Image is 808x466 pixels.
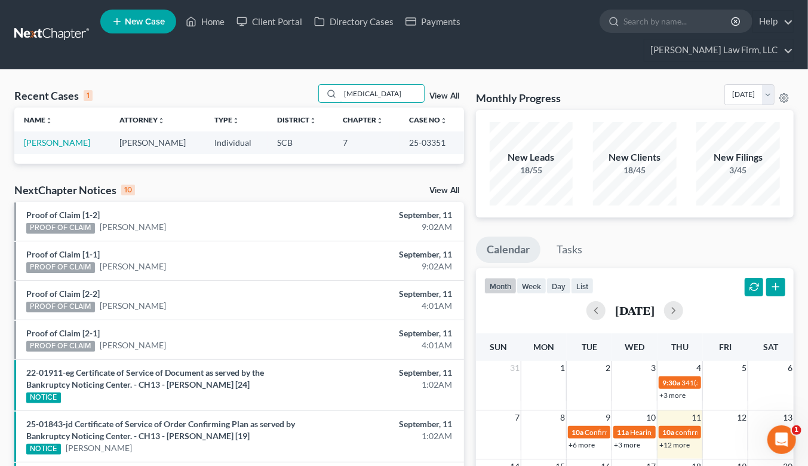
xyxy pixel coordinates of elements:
span: Fri [719,342,732,352]
span: Tue [582,342,597,352]
iframe: Intercom live chat [767,425,796,454]
div: PROOF OF CLAIM [26,302,95,312]
span: New Case [125,17,165,26]
a: +12 more [659,440,690,449]
div: 1 [84,90,93,101]
div: 1:02AM [318,379,452,391]
a: Chapterunfold_more [343,115,383,124]
span: Sat [763,342,778,352]
span: 11a [617,428,629,437]
i: unfold_more [232,117,239,124]
div: NextChapter Notices [14,183,135,197]
a: +6 more [569,440,595,449]
a: Home [180,11,231,32]
span: 2 [604,361,612,375]
td: [PERSON_NAME] [110,131,205,154]
button: month [484,278,517,294]
span: 10 [645,410,657,425]
a: +3 more [659,391,686,400]
a: Proof of Claim [1-1] [26,249,100,259]
span: 13 [782,410,794,425]
td: 25-03351 [400,131,464,154]
td: 7 [333,131,400,154]
i: unfold_more [309,117,317,124]
a: Typeunfold_more [214,115,239,124]
a: [PERSON_NAME] [24,137,90,148]
span: Wed [625,342,644,352]
a: Proof of Claim [1-2] [26,210,100,220]
div: 3/45 [696,164,780,176]
button: list [571,278,594,294]
input: Search by name... [340,85,424,102]
div: 4:01AM [318,300,452,312]
a: [PERSON_NAME] [100,300,166,312]
div: 10 [121,185,135,195]
span: Confirmation hearing for [PERSON_NAME] [585,428,720,437]
div: 18/45 [593,164,677,176]
a: Payments [400,11,466,32]
span: 341(a) meeting for [PERSON_NAME] [681,378,797,387]
a: +3 more [614,440,640,449]
div: NOTICE [26,393,61,403]
span: Sun [490,342,507,352]
a: Case Nounfold_more [410,115,448,124]
span: 12 [736,410,748,425]
input: Search by name... [623,10,733,32]
div: Recent Cases [14,88,93,103]
span: 8 [559,410,566,425]
span: 9:30a [662,378,680,387]
span: 5 [741,361,748,375]
h3: Monthly Progress [476,91,561,105]
span: 11 [690,410,702,425]
span: 10a [572,428,583,437]
a: View All [429,186,459,195]
td: SCB [268,131,333,154]
div: September, 11 [318,418,452,430]
a: Help [753,11,793,32]
button: week [517,278,546,294]
div: 9:02AM [318,260,452,272]
a: Calendar [476,237,540,263]
a: [PERSON_NAME] [100,221,166,233]
div: New Filings [696,151,780,164]
a: [PERSON_NAME] [100,260,166,272]
div: New Clients [593,151,677,164]
i: unfold_more [158,117,165,124]
div: September, 11 [318,367,452,379]
i: unfold_more [441,117,448,124]
span: 9 [604,410,612,425]
a: Proof of Claim [2-1] [26,328,100,338]
button: day [546,278,571,294]
div: PROOF OF CLAIM [26,223,95,234]
span: Mon [533,342,554,352]
i: unfold_more [45,117,53,124]
a: Proof of Claim [2-2] [26,289,100,299]
a: [PERSON_NAME] Law Firm, LLC [644,39,793,61]
div: September, 11 [318,327,452,339]
span: 3 [650,361,657,375]
div: 1:02AM [318,430,452,442]
h2: [DATE] [615,304,655,317]
span: 1 [792,425,801,435]
a: 22-01911-eg Certificate of Service of Document as served by the Bankruptcy Noticing Center. - CH1... [26,367,264,390]
div: September, 11 [318,249,452,260]
div: September, 11 [318,288,452,300]
span: 31 [509,361,521,375]
a: View All [429,92,459,100]
div: PROOF OF CLAIM [26,341,95,352]
a: Nameunfold_more [24,115,53,124]
a: 25-01843-jd Certificate of Service of Order Confirming Plan as served by Bankruptcy Noticing Cent... [26,419,295,441]
span: Hearing for [PERSON_NAME] and [PERSON_NAME] [630,428,794,437]
i: unfold_more [376,117,383,124]
div: New Leads [490,151,573,164]
span: 6 [787,361,794,375]
div: 9:02AM [318,221,452,233]
a: Districtunfold_more [277,115,317,124]
td: Individual [205,131,268,154]
a: Directory Cases [308,11,400,32]
span: 10a [662,428,674,437]
span: 7 [514,410,521,425]
a: [PERSON_NAME] [66,442,132,454]
a: Attorneyunfold_more [119,115,165,124]
div: 18/55 [490,164,573,176]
